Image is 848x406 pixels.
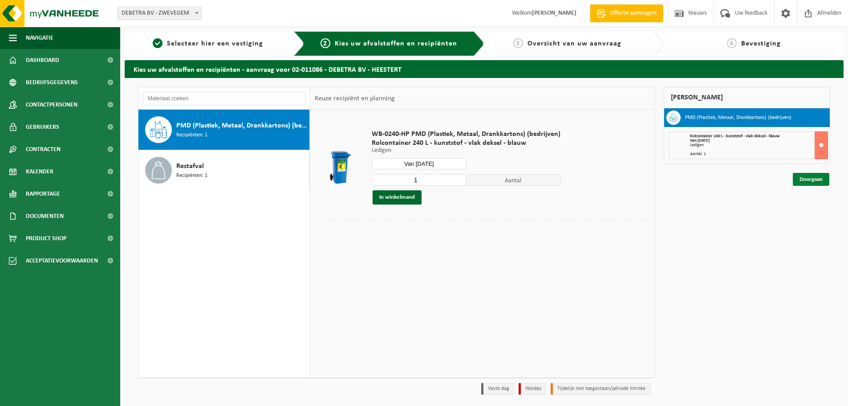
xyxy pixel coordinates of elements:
div: Keuze recipiënt en planning [310,87,399,110]
span: Documenten [26,205,64,227]
span: Kies uw afvalstoffen en recipiënten [335,40,457,47]
span: Selecteer hier een vestiging [167,40,263,47]
span: Product Shop [26,227,66,250]
span: DEBETRA BV - ZWEVEGEM [118,7,201,20]
button: In winkelmand [373,190,422,205]
span: DEBETRA BV - ZWEVEGEM [118,7,202,20]
h2: Kies uw afvalstoffen en recipiënten - aanvraag voor 02-011086 - DEBETRA BV - HEESTERT [125,60,844,78]
div: Aantal: 1 [690,152,828,156]
span: Aantal [466,174,560,186]
li: Holiday [519,383,546,395]
a: Doorgaan [793,173,829,186]
strong: Van [DATE] [690,138,710,143]
span: Offerte aanvragen [608,9,659,18]
span: Contracten [26,138,61,160]
span: Dashboard [26,49,59,71]
button: PMD (Plastiek, Metaal, Drankkartons) (bedrijven) Recipiënten: 1 [138,110,310,150]
li: Vaste dag [481,383,514,395]
span: PMD (Plastiek, Metaal, Drankkartons) (bedrijven) [176,120,307,131]
span: Bevestiging [741,40,781,47]
span: 3 [513,38,523,48]
span: 4 [727,38,737,48]
input: Selecteer datum [372,158,466,169]
p: Ledigen [372,148,560,154]
span: 2 [321,38,330,48]
a: 1Selecteer hier een vestiging [129,38,287,49]
input: Materiaal zoeken [143,92,305,105]
span: WB-0240-HP PMD (Plastiek, Metaal, Drankkartons) (bedrijven) [372,130,560,139]
span: Contactpersonen [26,94,77,116]
span: Rolcontainer 240 L - kunststof - vlak deksel - blauw [690,134,779,139]
div: Ledigen [690,143,828,148]
span: Kalender [26,160,53,183]
span: Rolcontainer 240 L - kunststof - vlak deksel - blauw [372,139,560,148]
span: 1 [153,38,162,48]
span: Rapportage [26,183,60,205]
span: Gebruikers [26,116,59,138]
a: Offerte aanvragen [590,4,663,22]
h3: PMD (Plastiek, Metaal, Drankkartons) (bedrijven) [685,111,791,125]
li: Tijdelijk niet toegestaan/période limitée [551,383,650,395]
button: Restafval Recipiënten: 1 [138,150,310,190]
span: Recipiënten: 1 [176,172,207,180]
span: Restafval [176,161,204,172]
strong: [PERSON_NAME] [532,10,576,16]
span: Navigatie [26,27,53,49]
span: Recipiënten: 1 [176,131,207,139]
span: Acceptatievoorwaarden [26,250,98,272]
span: Bedrijfsgegevens [26,71,78,94]
div: [PERSON_NAME] [664,87,830,108]
span: Overzicht van uw aanvraag [527,40,621,47]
